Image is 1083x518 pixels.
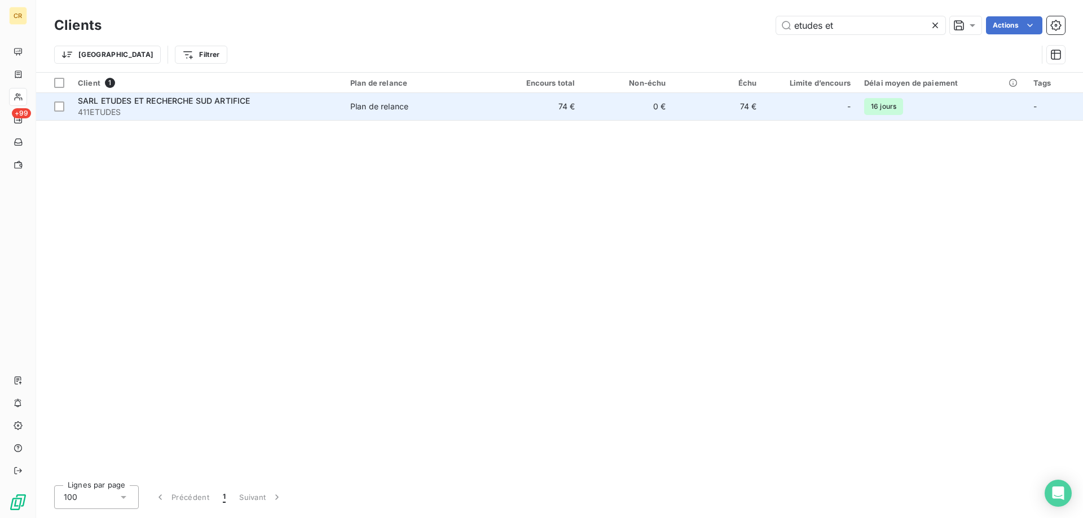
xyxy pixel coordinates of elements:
[770,78,851,87] div: Limite d’encours
[105,78,115,88] span: 1
[864,98,903,115] span: 16 jours
[232,485,289,509] button: Suivant
[986,16,1042,34] button: Actions
[350,78,485,87] div: Plan de relance
[588,78,666,87] div: Non-échu
[78,107,337,118] span: 411ETUDES
[175,46,227,64] button: Filtrer
[78,96,250,105] span: SARL ETUDES ET RECHERCHE SUD ARTIFICE
[1045,480,1072,507] div: Open Intercom Messenger
[1033,101,1037,111] span: -
[216,485,232,509] button: 1
[148,485,216,509] button: Précédent
[672,93,763,120] td: 74 €
[498,78,575,87] div: Encours total
[64,492,77,503] span: 100
[1033,78,1076,87] div: Tags
[223,492,226,503] span: 1
[679,78,756,87] div: Échu
[582,93,672,120] td: 0 €
[12,108,31,118] span: +99
[847,101,851,112] span: -
[9,493,27,511] img: Logo LeanPay
[776,16,945,34] input: Rechercher
[491,93,582,120] td: 74 €
[350,101,408,112] div: Plan de relance
[54,15,102,36] h3: Clients
[78,78,100,87] span: Client
[54,46,161,64] button: [GEOGRAPHIC_DATA]
[9,7,27,25] div: CR
[864,78,1020,87] div: Délai moyen de paiement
